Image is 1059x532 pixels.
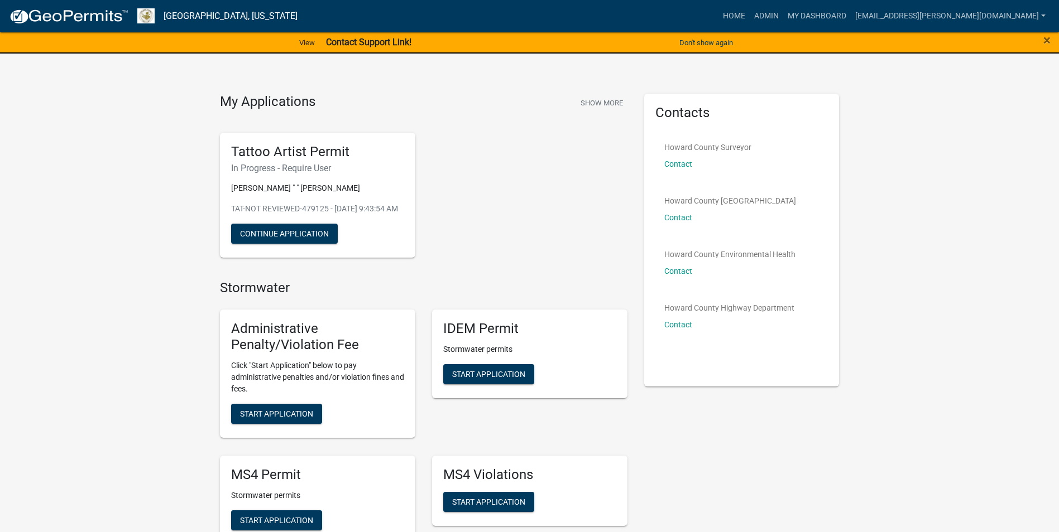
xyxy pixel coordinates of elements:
[137,8,155,23] img: Howard County, Indiana
[231,490,404,501] p: Stormwater permits
[231,510,322,530] button: Start Application
[231,203,404,215] p: TAT-NOT REVIEWED-479125 - [DATE] 9:43:54 AM
[675,33,737,52] button: Don't show again
[295,33,319,52] a: View
[231,182,404,194] p: [PERSON_NAME] " " [PERSON_NAME]
[664,304,794,312] p: Howard County Highway Department
[220,280,627,296] h4: Stormwater
[164,7,298,26] a: [GEOGRAPHIC_DATA], [US_STATE]
[851,6,1050,27] a: [EMAIL_ADDRESS][PERSON_NAME][DOMAIN_NAME]
[443,364,534,384] button: Start Application
[443,467,616,483] h5: MS4 Violations
[576,94,627,112] button: Show More
[664,159,692,168] a: Contact
[783,6,851,27] a: My Dashboard
[452,497,525,506] span: Start Application
[664,320,692,329] a: Contact
[443,492,534,512] button: Start Application
[231,360,404,395] p: Click "Start Application" below to pay administrative penalties and/or violation fines and fees.
[718,6,750,27] a: Home
[664,267,692,275] a: Contact
[231,321,404,353] h5: Administrative Penalty/Violation Fee
[231,163,404,173] h6: In Progress - Require User
[231,467,404,483] h5: MS4 Permit
[443,344,616,355] p: Stormwater permits
[220,94,315,110] h4: My Applications
[231,404,322,424] button: Start Application
[240,515,313,524] span: Start Application
[1043,33,1051,47] button: Close
[664,143,751,151] p: Howard County Surveyor
[231,144,404,160] h5: Tattoo Artist Permit
[655,105,828,121] h5: Contacts
[443,321,616,337] h5: IDEM Permit
[1043,32,1051,48] span: ×
[750,6,783,27] a: Admin
[452,370,525,379] span: Start Application
[231,224,338,244] button: Continue Application
[664,250,796,258] p: Howard County Environmental Health
[664,197,796,205] p: Howard County [GEOGRAPHIC_DATA]
[664,213,692,222] a: Contact
[326,37,411,47] strong: Contact Support Link!
[240,409,313,418] span: Start Application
